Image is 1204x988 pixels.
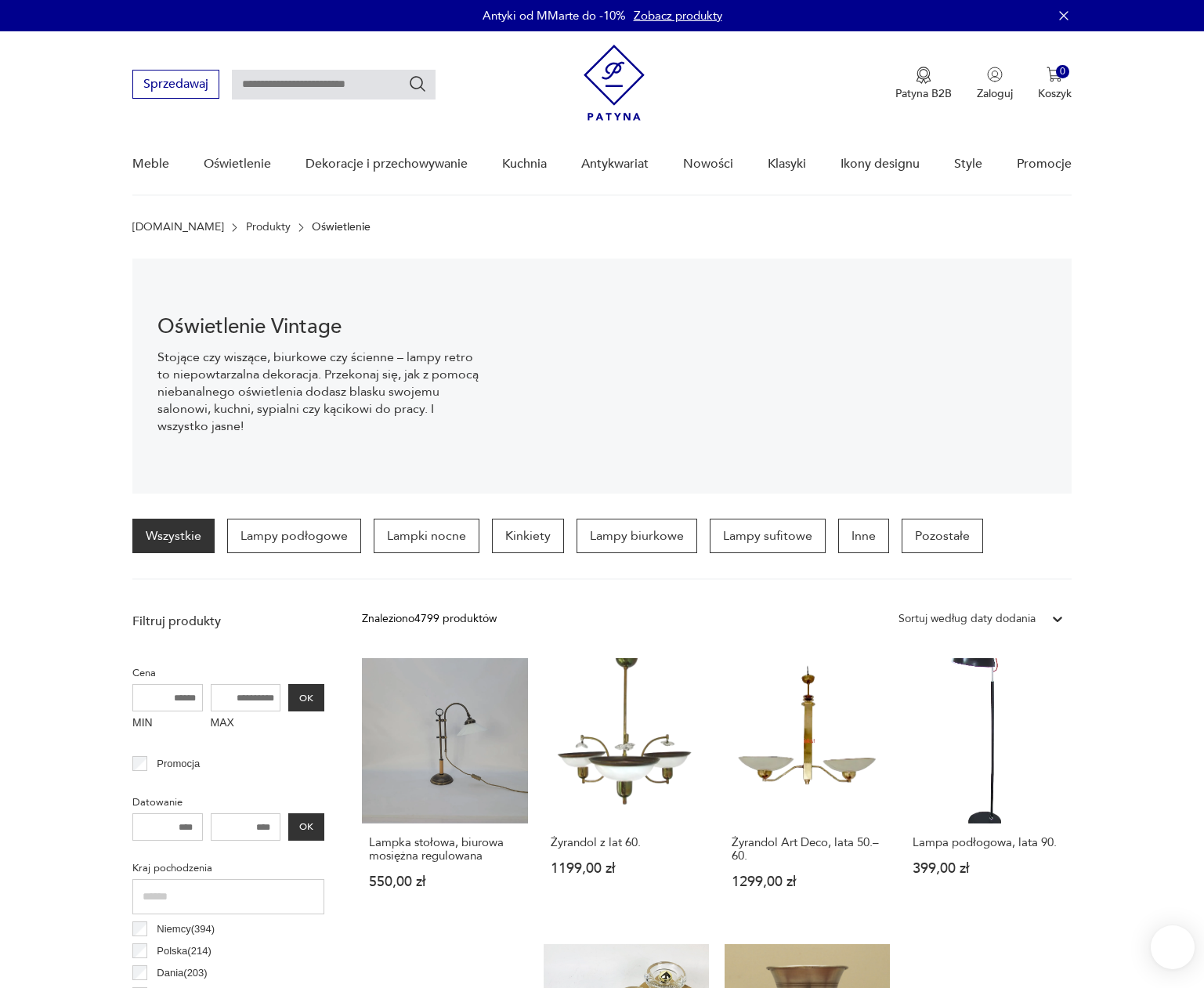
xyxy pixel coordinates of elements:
[157,921,215,938] p: Niemcy ( 394 )
[483,8,626,24] p: Antyki od MMarte do -10%
[362,658,527,919] a: Lampka stołowa, biurowa mosiężna regulowanaLampka stołowa, biurowa mosiężna regulowana550,00 zł
[211,711,281,736] label: MAX
[132,664,324,682] p: Cena
[732,875,883,888] p: 1299,00 zł
[1056,65,1069,78] div: 0
[1017,134,1072,194] a: Promocje
[1047,67,1062,82] img: Ikona koszyka
[906,658,1071,919] a: Lampa podłogowa, lata 90.Lampa podłogowa, lata 90.399,00 zł
[551,862,702,875] p: 1199,00 zł
[227,519,361,553] a: Lampy podłogowe
[374,519,479,553] a: Lampki nocne
[768,134,806,194] a: Klasyki
[157,317,483,336] h1: Oświetlenie Vintage
[902,519,983,553] a: Pozostałe
[577,519,697,553] a: Lampy biurkowe
[1038,86,1072,101] p: Koszyk
[838,519,889,553] a: Inne
[132,794,324,811] p: Datowanie
[913,862,1064,875] p: 399,00 zł
[841,134,920,194] a: Ikony designu
[732,836,883,863] h3: Żyrandol Art Deco, lata 50.–60.
[551,836,702,849] h3: Żyrandol z lat 60.
[1151,925,1195,969] iframe: Smartsupp widget button
[369,836,520,863] h3: Lampka stołowa, biurowa mosiężna regulowana
[492,519,564,553] a: Kinkiety
[895,67,952,101] a: Ikona medaluPatyna B2B
[132,860,324,877] p: Kraj pochodzenia
[977,86,1013,101] p: Zaloguj
[369,875,520,888] p: 550,00 zł
[977,67,1013,101] button: Zaloguj
[895,86,952,101] p: Patyna B2B
[204,134,271,194] a: Oświetlenie
[954,134,982,194] a: Style
[502,134,547,194] a: Kuchnia
[362,610,497,628] div: Znaleziono 4799 produktów
[132,613,324,630] p: Filtruj produkty
[408,74,427,93] button: Szukaj
[157,943,211,960] p: Polska ( 214 )
[157,755,200,773] p: Promocja
[634,8,722,24] a: Zobacz produkty
[544,658,709,919] a: Żyrandol z lat 60.Żyrandol z lat 60.1199,00 zł
[288,813,324,841] button: OK
[157,964,207,982] p: Dania ( 203 )
[288,684,324,711] button: OK
[913,836,1064,849] h3: Lampa podłogowa, lata 90.
[725,658,890,919] a: Żyrandol Art Deco, lata 50.–60.Żyrandol Art Deco, lata 50.–60.1299,00 zł
[916,67,931,84] img: Ikona medalu
[306,134,468,194] a: Dekoracje i przechowywanie
[581,134,649,194] a: Antykwariat
[132,711,203,736] label: MIN
[132,70,219,99] button: Sprzedawaj
[898,610,1036,628] div: Sortuj według daty dodania
[584,45,645,121] img: Patyna - sklep z meblami i dekoracjami vintage
[246,221,291,233] a: Produkty
[683,134,733,194] a: Nowości
[132,80,219,91] a: Sprzedawaj
[987,67,1003,82] img: Ikonka użytkownika
[508,259,1072,494] img: Oświetlenie
[312,221,371,233] p: Oświetlenie
[1038,67,1072,101] button: 0Koszyk
[157,349,483,435] p: Stojące czy wiszące, biurkowe czy ścienne – lampy retro to niepowtarzalna dekoracja. Przekonaj si...
[132,134,169,194] a: Meble
[895,67,952,101] button: Patyna B2B
[132,221,224,233] a: [DOMAIN_NAME]
[132,519,215,553] a: Wszystkie
[710,519,826,553] a: Lampy sufitowe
